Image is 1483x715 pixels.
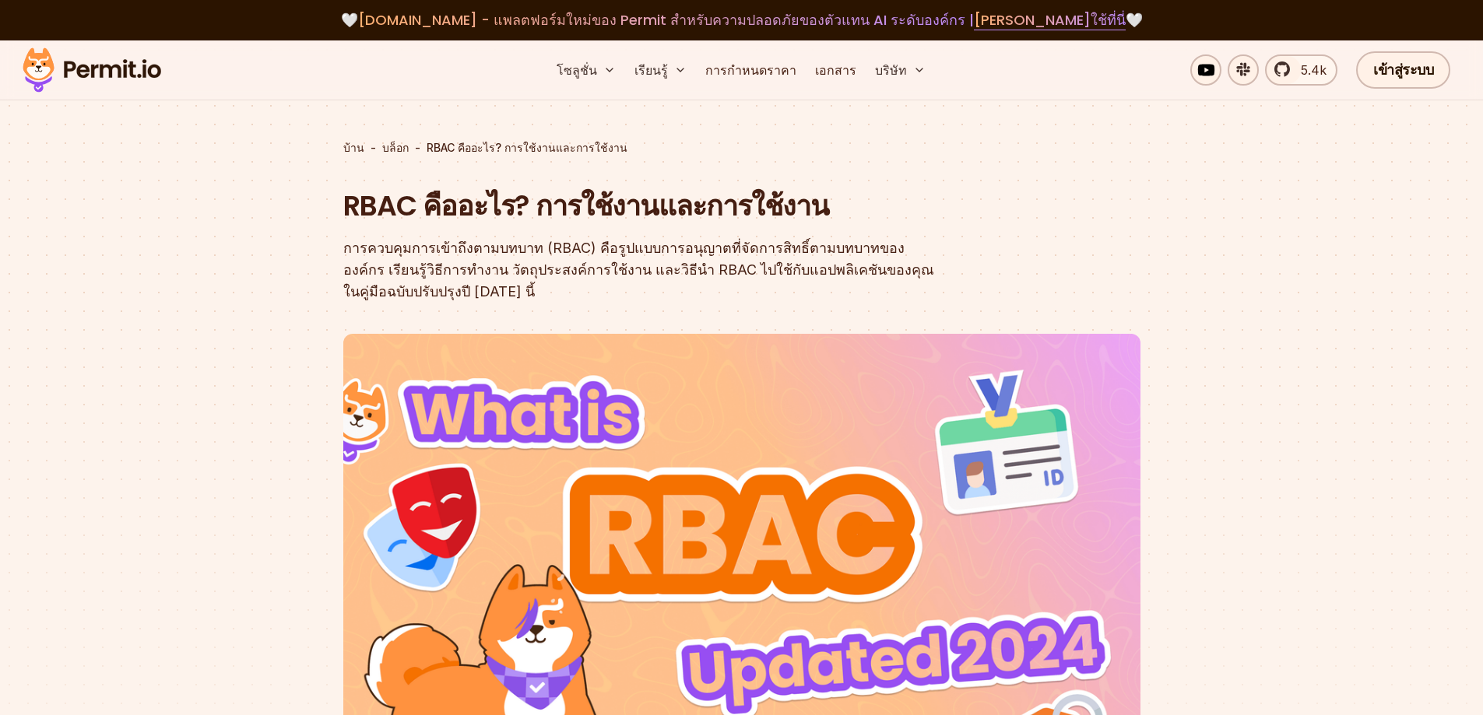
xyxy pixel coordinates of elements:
[550,54,622,86] button: โซลูชั่น
[16,44,168,96] img: โลโก้ใบอนุญาต
[343,140,364,156] a: บ้าน
[699,54,803,86] a: การกำหนดราคา
[415,141,420,154] font: -
[557,62,597,78] font: โซลูชั่น
[634,62,668,78] font: เรียนรู้
[371,141,376,154] font: -
[628,54,693,86] button: เรียนรู้
[343,240,934,300] font: การควบคุมการเข้าถึงตามบทบาท (RBAC) คือรูปแบบการอนุญาตที่จัดการสิทธิ์ตามบทบาทขององค์กร เรียนรู้วิธ...
[1301,62,1327,78] font: 5.4k
[815,62,856,78] font: เอกสาร
[382,140,409,156] a: บล็อก
[343,186,829,226] font: RBAC คืออะไร? การใช้งานและการใช้งาน
[705,62,796,78] font: การกำหนดราคา
[869,54,932,86] button: บริษัท
[382,141,409,154] font: บล็อก
[1265,54,1337,86] a: 5.4k
[358,10,974,30] font: [DOMAIN_NAME] - แพลตฟอร์มใหม่ของ Permit สำหรับความปลอดภัยของตัวแทน AI ระดับองค์กร |
[1126,10,1143,30] font: 🤍
[875,62,907,78] font: บริษัท
[1373,60,1433,79] font: เข้าสู่ระบบ
[1356,51,1450,89] a: เข้าสู่ระบบ
[343,141,364,154] font: บ้าน
[974,10,1126,30] a: [PERSON_NAME]ใช้ที่นี่
[809,54,863,86] a: เอกสาร
[341,10,358,30] font: 🤍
